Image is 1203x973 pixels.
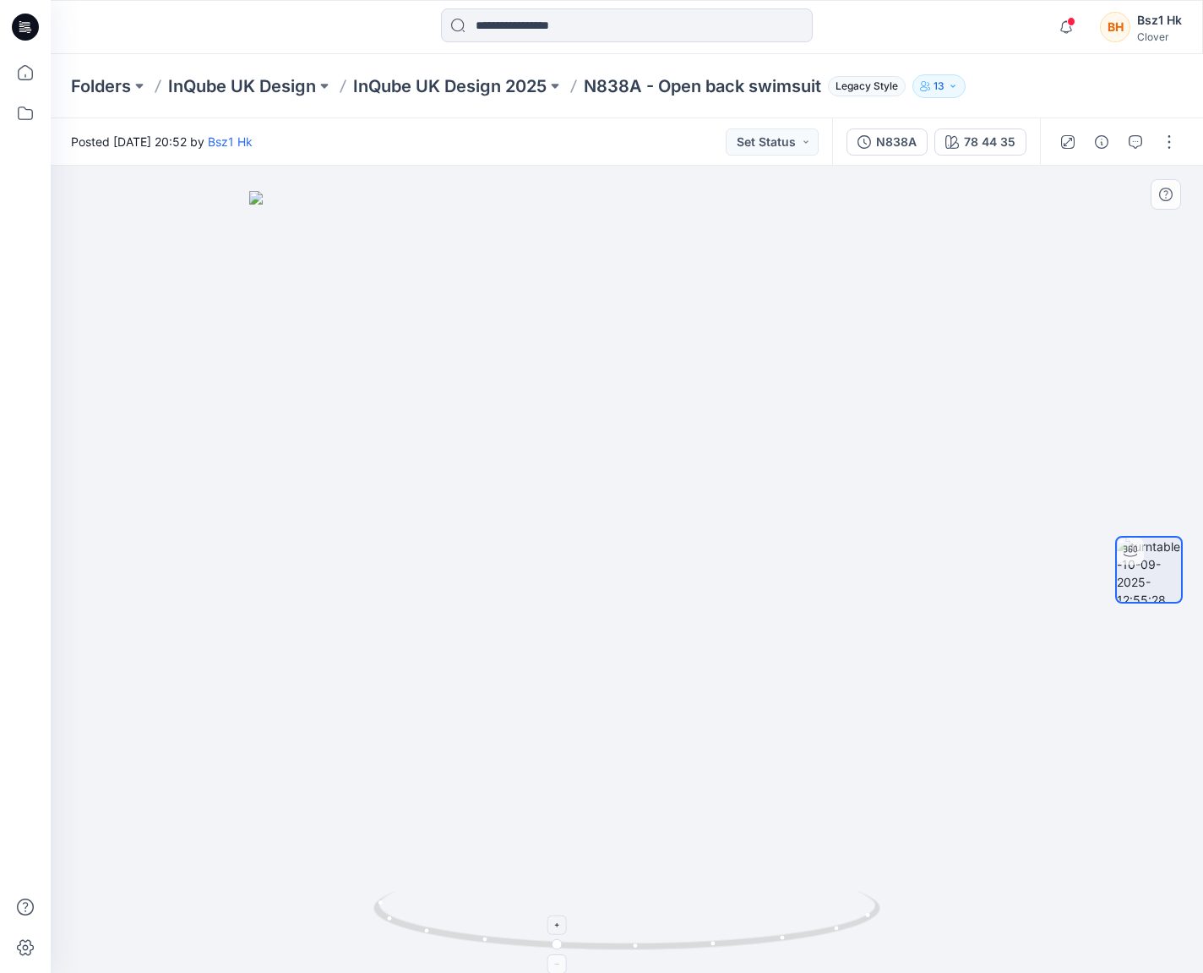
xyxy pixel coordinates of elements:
span: Legacy Style [828,76,906,96]
div: Clover [1137,30,1182,43]
p: N838A - Open back swimsuit [584,74,821,98]
a: InQube UK Design 2025 [353,74,547,98]
div: BH [1100,12,1130,42]
img: turntable-10-09-2025-12:55:28 [1117,538,1181,602]
div: Bsz1 Hk [1137,10,1182,30]
a: InQube UK Design [168,74,316,98]
button: Details [1088,128,1115,156]
p: 13 [934,77,944,96]
span: Posted [DATE] 20:52 by [71,133,253,150]
img: eyJhbGciOiJIUzI1NiIsImtpZCI6IjAiLCJzbHQiOiJzZXMiLCJ0eXAiOiJKV1QifQ.eyJkYXRhIjp7InR5cGUiOiJzdG9yYW... [249,191,1005,973]
a: Bsz1 Hk [208,134,253,149]
button: 13 [912,74,966,98]
button: N838A [846,128,928,156]
div: 78 44 35 [964,133,1015,151]
div: N838A [876,133,917,151]
button: Legacy Style [821,74,906,98]
button: 78 44 35 [934,128,1026,156]
a: Folders [71,74,131,98]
